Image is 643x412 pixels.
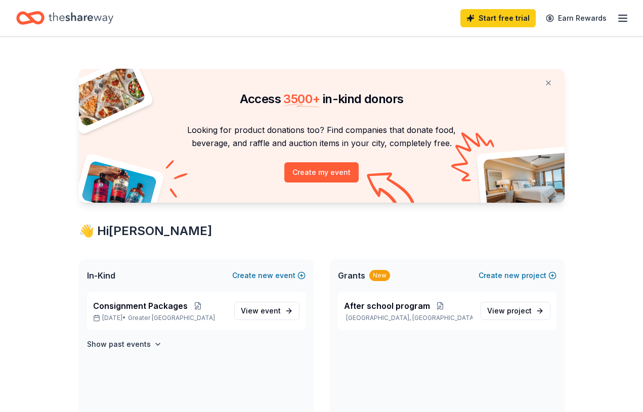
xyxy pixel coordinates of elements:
[261,306,281,315] span: event
[258,269,273,282] span: new
[540,9,613,27] a: Earn Rewards
[67,63,146,127] img: Pizza
[460,9,536,27] a: Start free trial
[128,314,215,322] span: Greater [GEOGRAPHIC_DATA]
[367,172,417,210] img: Curvy arrow
[91,123,552,150] p: Looking for product donations too? Find companies that donate food, beverage, and raffle and auct...
[16,6,113,30] a: Home
[79,223,565,239] div: 👋 Hi [PERSON_NAME]
[487,305,532,317] span: View
[369,270,390,281] div: New
[240,91,404,106] span: Access in-kind donors
[507,306,532,315] span: project
[232,269,306,282] button: Createnewevent
[234,302,299,320] a: View event
[338,269,365,282] span: Grants
[93,300,188,312] span: Consignment Packages
[481,302,550,320] a: View project
[479,269,556,282] button: Createnewproject
[344,314,473,322] p: [GEOGRAPHIC_DATA], [GEOGRAPHIC_DATA]
[87,269,115,282] span: In-Kind
[87,338,151,350] h4: Show past events
[241,305,281,317] span: View
[87,338,162,350] button: Show past events
[93,314,226,322] p: [DATE] •
[283,91,320,106] span: 3500 +
[504,269,520,282] span: new
[344,300,430,312] span: After school program
[284,162,359,182] button: Create my event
